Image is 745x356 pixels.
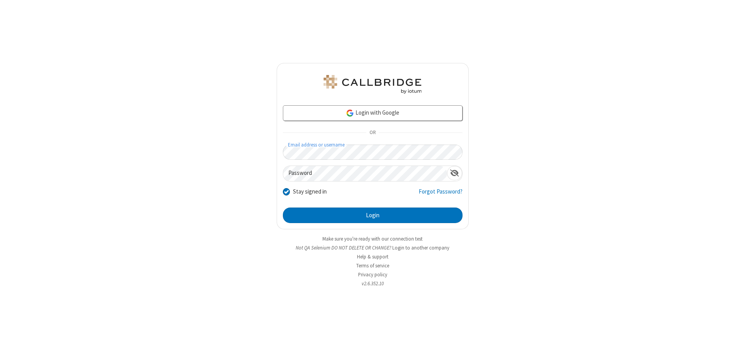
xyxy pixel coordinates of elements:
label: Stay signed in [293,187,327,196]
a: Login with Google [283,105,463,121]
div: Show password [447,166,462,180]
input: Password [283,166,447,181]
a: Help & support [357,253,388,260]
a: Make sure you're ready with our connection test [322,236,423,242]
img: QA Selenium DO NOT DELETE OR CHANGE [322,75,423,94]
button: Login to another company [392,244,449,251]
img: google-icon.png [346,109,354,117]
li: v2.6.352.10 [277,280,469,287]
button: Login [283,208,463,223]
a: Forgot Password? [419,187,463,202]
a: Privacy policy [358,271,387,278]
input: Email address or username [283,145,463,160]
li: Not QA Selenium DO NOT DELETE OR CHANGE? [277,244,469,251]
a: Terms of service [356,262,389,269]
span: OR [366,127,379,138]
